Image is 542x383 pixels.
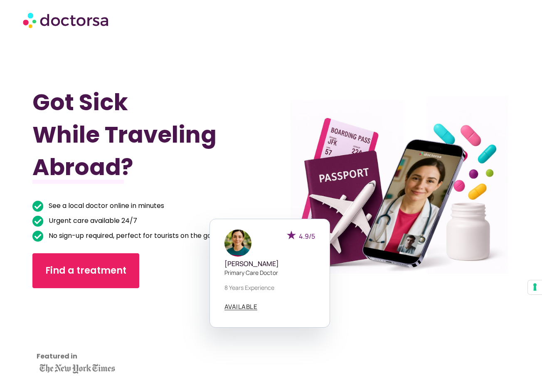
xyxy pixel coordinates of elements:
p: 8 years experience [224,283,315,292]
iframe: Customer reviews powered by Trustpilot [37,301,111,363]
span: See a local doctor online in minutes [47,200,164,212]
span: 4.9/5 [299,232,315,241]
span: No sign-up required, perfect for tourists on the go [47,230,212,242]
p: Primary care doctor [224,268,315,277]
a: AVAILABLE [224,304,258,310]
strong: Featured in [37,351,77,361]
span: Urgent care available 24/7 [47,215,137,227]
h5: [PERSON_NAME] [224,260,315,268]
button: Your consent preferences for tracking technologies [528,280,542,294]
a: Find a treatment [32,253,139,288]
span: Find a treatment [45,264,126,277]
h1: Got Sick While Traveling Abroad? [32,86,235,183]
span: AVAILABLE [224,304,258,310]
